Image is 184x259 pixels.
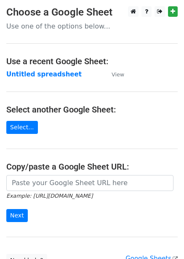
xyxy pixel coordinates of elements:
[103,71,124,78] a: View
[6,209,28,222] input: Next
[6,22,178,31] p: Use one of the options below...
[6,121,38,134] a: Select...
[6,193,93,199] small: Example: [URL][DOMAIN_NAME]
[6,6,178,18] h3: Choose a Google Sheet
[6,162,178,172] h4: Copy/paste a Google Sheet URL:
[6,105,178,115] h4: Select another Google Sheet:
[6,175,173,191] input: Paste your Google Sheet URL here
[112,71,124,78] small: View
[6,71,82,78] a: Untitled spreadsheet
[6,56,178,66] h4: Use a recent Google Sheet:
